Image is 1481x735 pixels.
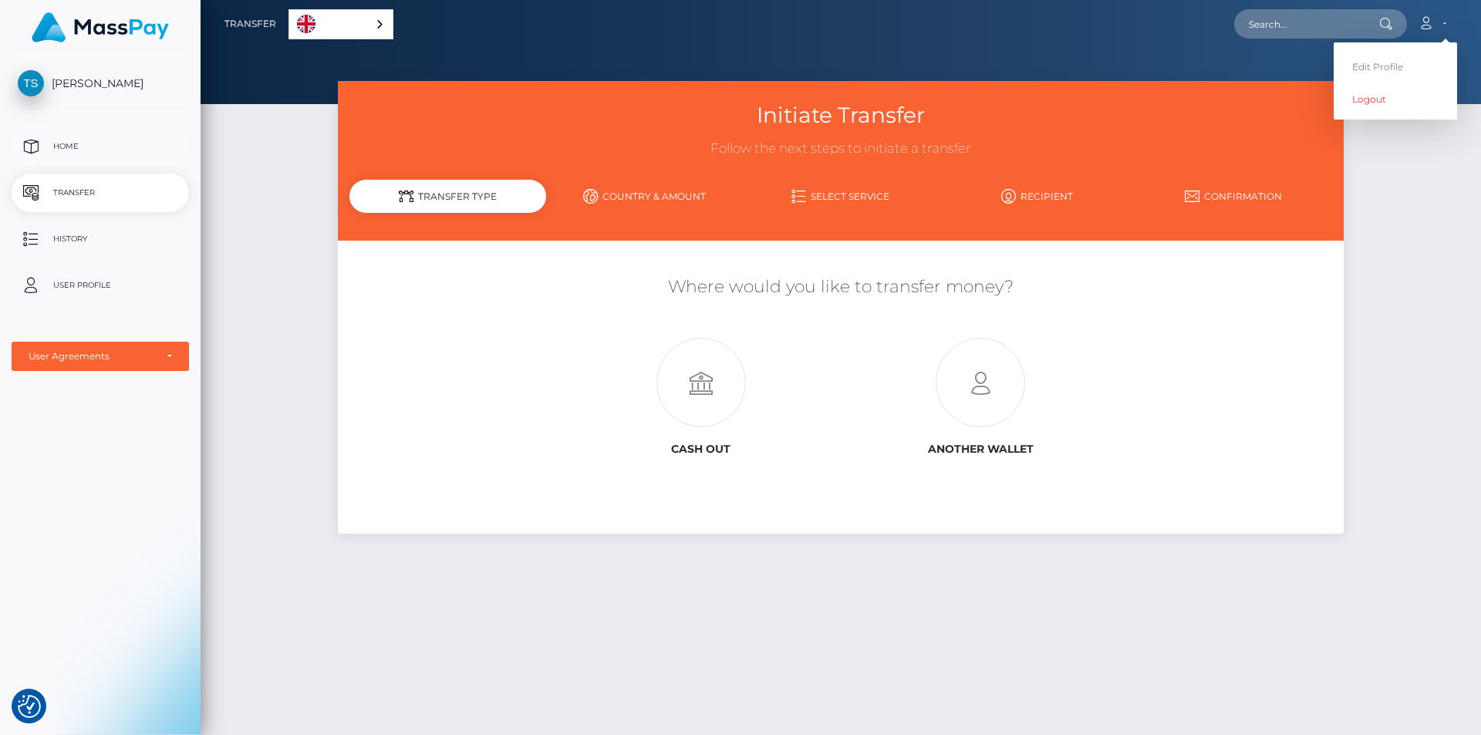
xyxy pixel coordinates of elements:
input: Search... [1234,9,1379,39]
a: History [12,220,189,258]
a: Country & Amount [546,183,743,210]
button: Consent Preferences [18,695,41,718]
a: Select Service [743,183,940,210]
div: Transfer Type [349,180,546,213]
h6: Cash out [573,443,829,456]
span: [PERSON_NAME] [12,76,189,90]
div: Language [288,9,393,39]
aside: Language selected: English [288,9,393,39]
a: Logout [1334,85,1457,113]
button: User Agreements [12,342,189,371]
div: User Agreements [29,350,155,362]
a: Transfer [12,174,189,212]
a: Confirmation [1135,183,1332,210]
h3: Follow the next steps to initiate a transfer [349,140,1331,158]
p: Transfer [18,181,183,204]
h3: Initiate Transfer [349,100,1331,130]
p: Home [18,135,183,158]
img: MassPay [32,12,169,42]
a: Transfer [224,8,276,40]
a: Home [12,127,189,166]
img: Revisit consent button [18,695,41,718]
h6: Another wallet [852,443,1108,456]
a: English [289,10,393,39]
p: User Profile [18,274,183,297]
p: History [18,228,183,251]
a: Recipient [939,183,1135,210]
a: Edit Profile [1334,52,1457,81]
a: User Profile [12,266,189,305]
h5: Where would you like to transfer money? [349,275,1331,299]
